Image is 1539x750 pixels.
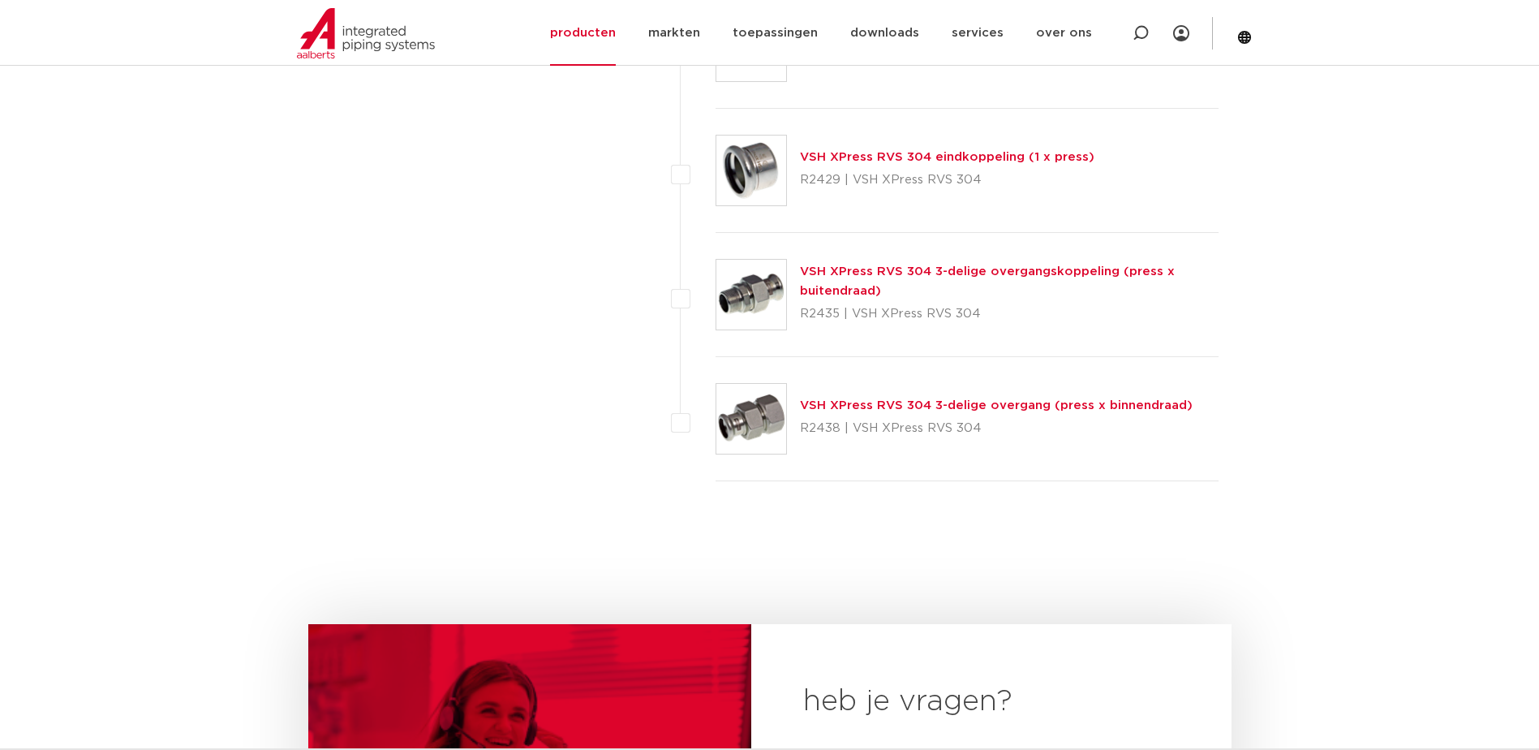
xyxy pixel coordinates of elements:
[800,151,1094,163] a: VSH XPress RVS 304 eindkoppeling (1 x press)
[800,399,1193,412] a: VSH XPress RVS 304 3-delige overgang (press x binnendraad)
[716,260,786,330] img: Thumbnail for VSH XPress RVS 304 3-delige overgangskoppeling (press x buitendraad)
[716,136,786,205] img: Thumbnail for VSH XPress RVS 304 eindkoppeling (1 x press)
[800,416,1193,442] p: R2438 | VSH XPress RVS 304
[716,384,786,454] img: Thumbnail for VSH XPress RVS 304 3-delige overgang (press x binnendraad)
[800,167,1094,193] p: R2429 | VSH XPress RVS 304
[800,265,1175,297] a: VSH XPress RVS 304 3-delige overgangskoppeling (press x buitendraad)
[803,683,1180,722] h2: heb je vragen?
[800,301,1219,327] p: R2435 | VSH XPress RVS 304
